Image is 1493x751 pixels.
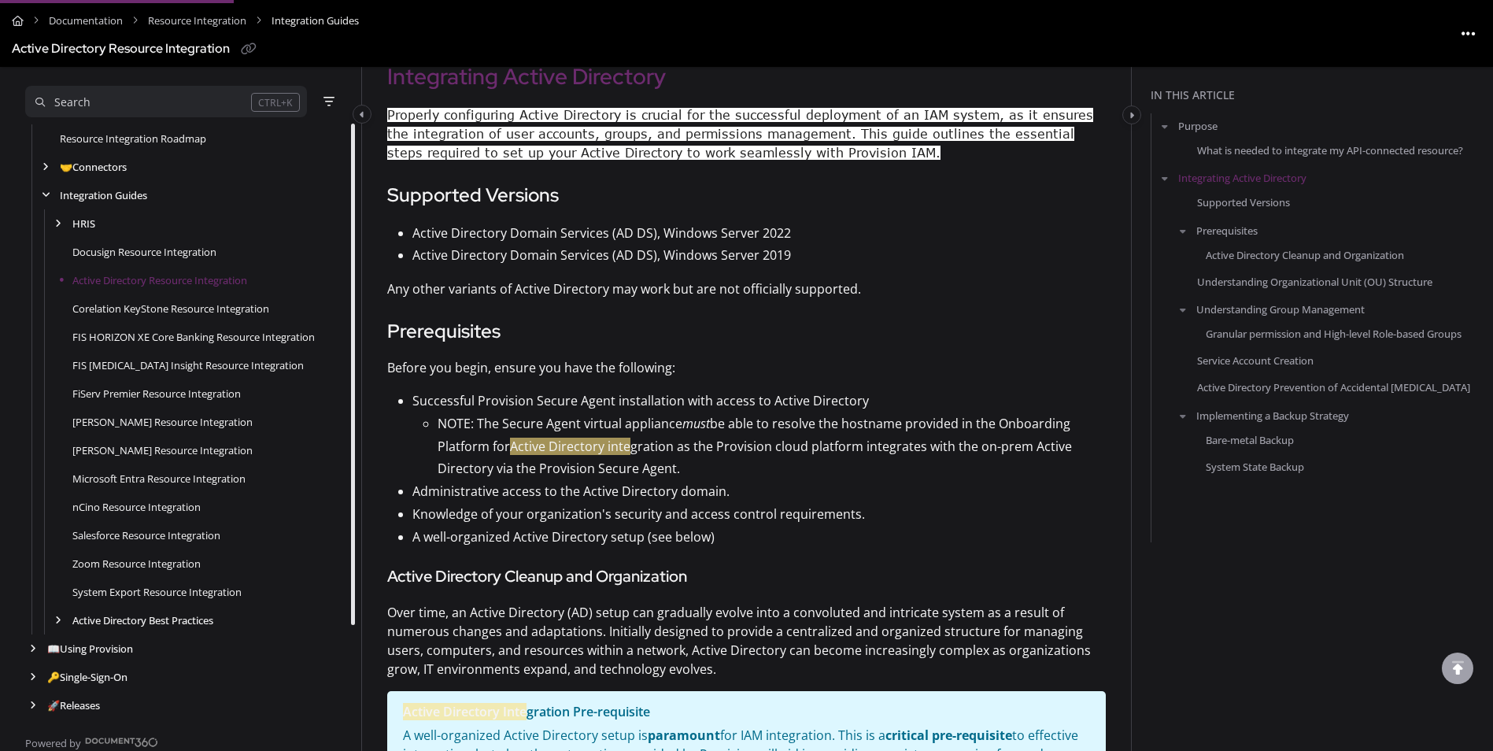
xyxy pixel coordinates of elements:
a: Connectors [60,159,127,175]
a: Powered by Document360 - opens in a new tab [25,732,158,751]
p: Successful Provision Secure Agent installation with access to Active Directory [412,390,1106,412]
a: FIS IBS Insight Resource Integration [72,357,304,373]
div: Search [54,94,91,111]
button: arrow [1176,221,1190,239]
mark: Active Directory Inte [403,703,527,720]
p: Knowledge of your organization's security and access control requirements. [412,503,1106,526]
span: 📖 [47,642,60,656]
a: Jack Henry SilverLake Resource Integration [72,414,253,430]
mark: Active Directory inte [510,438,630,455]
button: Category toggle [1122,105,1141,124]
a: Microsoft Entra Resource Integration [72,471,246,486]
strong: paramount [648,727,720,744]
p: Over time, an Active Directory (AD) setup can gradually evolve into a convoluted and intricate sy... [387,603,1106,679]
a: Supported Versions [1197,194,1290,210]
a: Integration Guides [60,187,147,203]
div: arrow [25,670,41,685]
p: Before you begin, ensure you have the following: [387,358,1106,377]
a: Salesforce Resource Integration [72,527,220,543]
p: Administrative access to the Active Directory domain. [412,480,1106,503]
span: Properly configuring Active Directory is crucial for the successful deployment of an IAM system, ... [387,108,1093,160]
a: FIS HORIZON XE Core Banking Resource Integration [72,329,315,345]
a: nCino Resource Integration [72,499,201,515]
p: Any other variants of Active Directory may work but are not officially supported. [387,279,1106,298]
div: arrow [38,160,54,175]
h3: Prerequisites [387,317,1106,346]
a: Understanding Organizational Unit (OU) Structure [1197,274,1432,290]
a: What is needed to integrate my API-connected resource? [1197,142,1463,158]
div: Active Directory Resource Integration [12,38,230,61]
a: Active Directory Prevention of Accidental [MEDICAL_DATA] [1197,379,1470,395]
div: arrow [50,613,66,628]
a: Corelation KeyStone Resource Integration [72,301,269,316]
a: Active Directory Resource Integration [72,272,247,288]
a: Active Directory Cleanup and Organization [1206,246,1404,262]
h3: Supported Versions [387,181,1106,209]
div: scroll to top [1442,653,1473,684]
a: Understanding Group Management [1196,302,1365,317]
button: Copy link of [236,37,261,62]
p: gration Pre-requisite [403,701,1090,723]
button: arrow [1158,117,1172,135]
button: arrow [1176,406,1190,424]
span: 🤝 [60,160,72,174]
a: System Export Resource Integration [72,584,242,600]
div: CTRL+K [251,93,300,112]
div: arrow [25,642,41,657]
button: Filter [320,92,338,111]
span: Powered by [25,735,81,751]
a: System State Backup [1206,459,1304,475]
a: Jack Henry Symitar Resource Integration [72,442,253,458]
strong: critical pre-requisite [885,727,1012,744]
a: HRIS [72,216,95,231]
button: Article more options [1456,20,1481,46]
span: 🚀 [47,698,60,712]
p: Active Directory Domain Services (AD DS), Windows Server 2019 [412,244,1106,267]
div: arrow [50,216,66,231]
a: Granular permission and High-level Role-based Groups [1206,326,1462,342]
p: Active Directory Domain Services (AD DS), Windows Server 2022 [412,222,1106,245]
a: Bare-metal Backup [1206,431,1294,447]
a: Service Account Creation [1197,353,1314,368]
h4: Active Directory Cleanup and Organization [387,564,1106,590]
div: In this article [1151,87,1487,104]
a: Docusign Resource Integration [72,244,216,260]
h2: Integrating Active Directory [387,60,1106,93]
div: arrow [25,698,41,713]
img: Document360 [85,738,158,747]
button: Category toggle [353,105,371,124]
a: Integrating Active Directory [1178,170,1306,186]
p: NOTE: The Secure Agent virtual appliance be able to resolve the hostname provided in the Onboardi... [438,412,1106,480]
span: Integration Guides [272,9,359,32]
a: Resource Integration [148,9,246,32]
span: 🔑 [47,670,60,684]
a: Zoom Resource Integration [72,556,201,572]
a: Releases [47,697,100,713]
button: Search [25,86,307,117]
a: Active Directory Best Practices [72,612,213,628]
a: Implementing a Backup Strategy [1196,407,1349,423]
p: A well-organized Active Directory setup (see below) [412,526,1106,549]
a: Home [12,9,24,32]
div: arrow [38,188,54,203]
a: Prerequisites [1196,222,1258,238]
button: arrow [1176,301,1190,318]
button: arrow [1158,169,1172,187]
a: Using Provision [47,641,133,657]
em: must [682,415,710,432]
a: Single-Sign-On [47,669,127,685]
a: Resource Integration Roadmap [60,131,206,146]
a: Purpose [1178,118,1218,134]
a: Documentation [49,9,123,32]
a: FiServ Premier Resource Integration [72,386,241,401]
